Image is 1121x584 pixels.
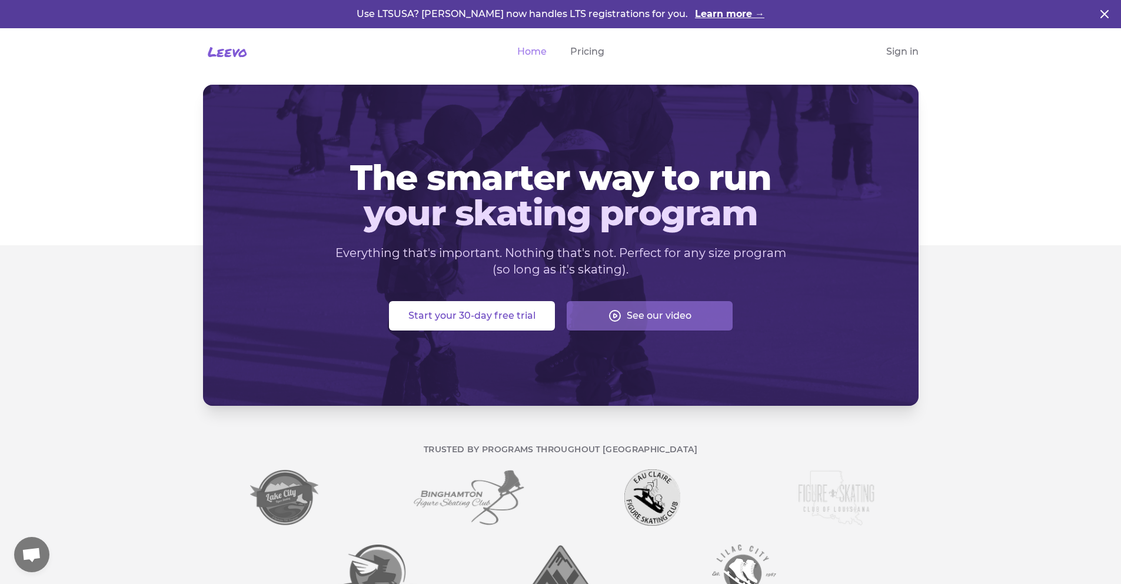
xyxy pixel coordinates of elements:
span: Use LTSUSA? [PERSON_NAME] now handles LTS registrations for you. [357,8,690,19]
span: → [755,8,764,19]
img: Lake City [250,469,320,526]
a: Pricing [570,45,604,59]
img: FSC of LA [797,469,875,526]
a: Home [517,45,547,59]
img: Eau Claire FSC [624,469,680,526]
span: your skating program [222,195,900,231]
button: Start your 30-day free trial [389,301,555,331]
button: See our video [567,301,733,331]
span: The smarter way to run [222,160,900,195]
p: Trusted by programs throughout [GEOGRAPHIC_DATA] [203,443,919,455]
div: Open chat [14,537,49,572]
span: See our video [627,309,691,323]
a: Sign in [886,45,919,59]
a: Learn more [695,7,764,21]
img: Binghamton FSC [413,469,525,526]
a: Leevo [203,42,247,61]
p: Everything that's important. Nothing that's not. Perfect for any size program (so long as it's sk... [335,245,787,278]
